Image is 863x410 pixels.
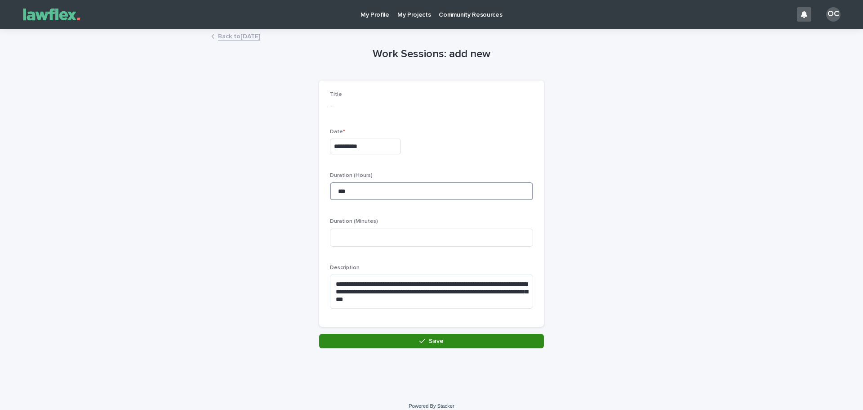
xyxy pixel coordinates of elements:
[330,92,342,97] span: Title
[319,334,544,348] button: Save
[330,219,378,224] span: Duration (Minutes)
[330,173,373,178] span: Duration (Hours)
[18,5,85,23] img: Gnvw4qrBSHOAfo8VMhG6
[330,129,345,135] span: Date
[218,31,260,41] a: Back to[DATE]
[826,7,841,22] div: OC
[429,338,444,344] span: Save
[409,403,454,409] a: Powered By Stacker
[330,265,360,270] span: Description
[319,48,544,61] h1: Work Sessions: add new
[330,101,533,111] p: -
